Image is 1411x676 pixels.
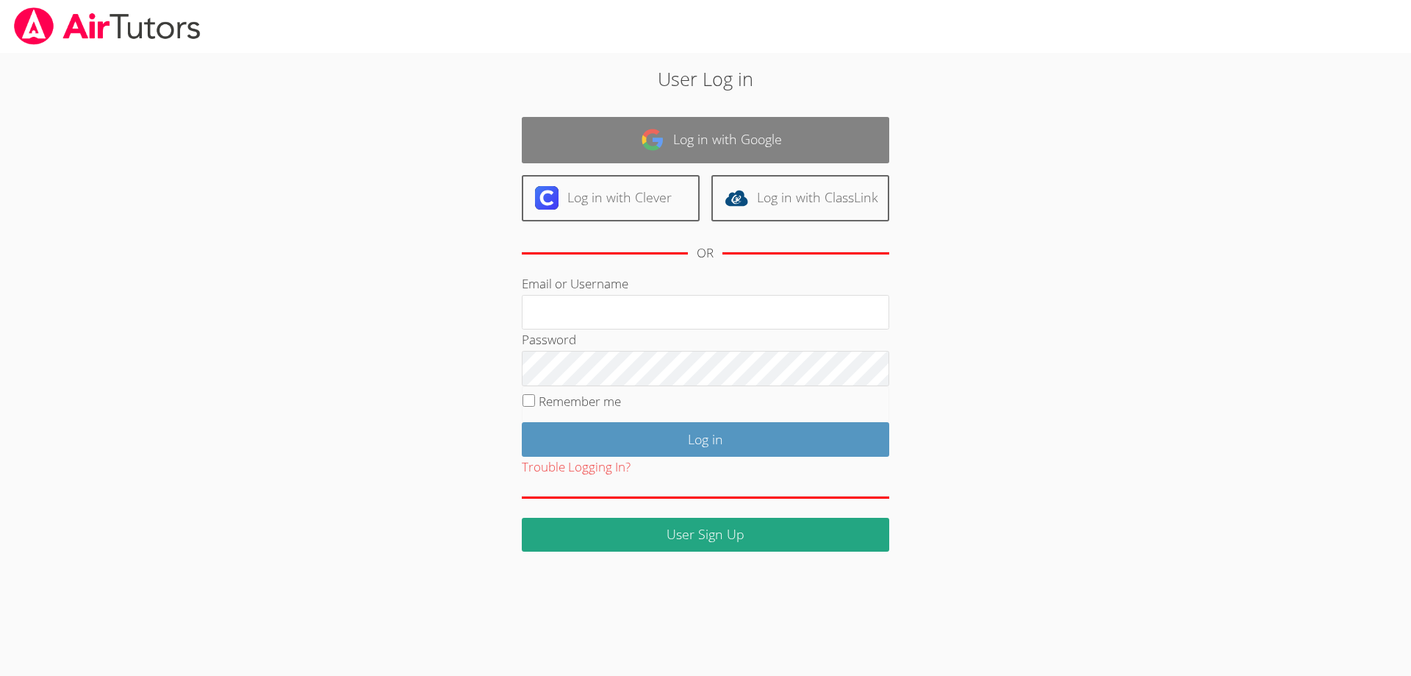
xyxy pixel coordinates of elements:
[641,128,664,152] img: google-logo-50288ca7cdecda66e5e0955fdab243c47b7ad437acaf1139b6f446037453330a.svg
[325,65,1087,93] h2: User Log in
[535,186,559,210] img: clever-logo-6eab21bc6e7a338710f1a6ff85c0baf02591cd810cc4098c63d3a4b26e2feb20.svg
[697,243,714,264] div: OR
[522,117,889,163] a: Log in with Google
[725,186,748,210] img: classlink-logo-d6bb404cc1216ec64c9a2012d9dc4662098be43eaf13dc465df04b49fa7ab582.svg
[12,7,202,45] img: airtutors_banner-c4298cdbf04f3fff15de1276eac7730deb9818008684d7c2e4769d2f7ddbe033.png
[522,331,576,348] label: Password
[539,393,621,410] label: Remember me
[522,175,700,221] a: Log in with Clever
[522,457,631,478] button: Trouble Logging In?
[522,275,628,292] label: Email or Username
[522,518,889,552] a: User Sign Up
[522,422,889,457] input: Log in
[711,175,889,221] a: Log in with ClassLink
